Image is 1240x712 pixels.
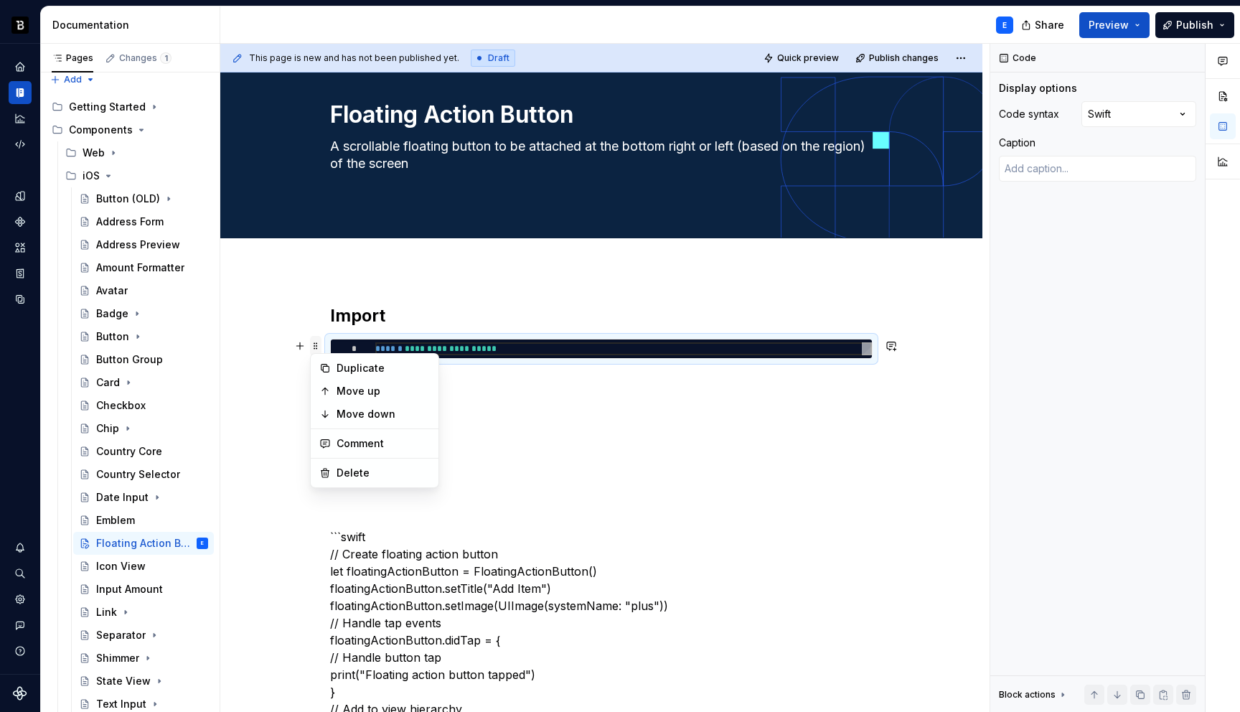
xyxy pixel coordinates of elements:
[73,279,214,302] a: Avatar
[327,135,870,175] textarea: A scrollable floating button to be attached at the bottom right or left (based on the region) of ...
[73,210,214,233] a: Address Form
[9,236,32,259] a: Assets
[9,288,32,311] a: Data sources
[69,123,133,137] div: Components
[69,100,146,114] div: Getting Started
[73,325,214,348] a: Button
[96,375,120,390] div: Card
[201,536,204,551] div: E
[851,48,945,68] button: Publish changes
[9,536,32,559] button: Notifications
[330,419,873,442] h2: Usage
[999,685,1068,705] div: Block actions
[73,601,214,624] a: Link
[1035,18,1064,32] span: Share
[73,371,214,394] a: Card
[160,52,172,64] span: 1
[1079,12,1150,38] button: Preview
[999,81,1077,95] div: Display options
[337,466,430,480] div: Delete
[1176,18,1213,32] span: Publish
[9,562,32,585] button: Search ⌘K
[999,107,1059,121] div: Code syntax
[759,48,845,68] button: Quick preview
[64,74,82,85] span: Add
[73,440,214,463] a: Country Core
[1089,18,1129,32] span: Preview
[96,444,162,459] div: Country Core
[488,52,509,64] span: Draft
[1002,19,1007,31] div: E
[13,686,27,701] svg: Supernova Logo
[96,605,117,619] div: Link
[96,697,146,711] div: Text Input
[96,306,128,321] div: Badge
[9,55,32,78] div: Home
[46,70,100,90] button: Add
[327,98,870,132] textarea: Floating Action Button
[73,624,214,647] a: Separator
[9,107,32,130] a: Analytics
[9,210,32,233] a: Components
[777,52,839,64] span: Quick preview
[73,532,214,555] a: Floating Action ButtonE
[9,588,32,611] a: Settings
[73,463,214,486] a: Country Selector
[73,394,214,417] a: Checkbox
[96,628,146,642] div: Separator
[96,352,163,367] div: Button Group
[96,513,135,528] div: Emblem
[83,146,105,160] div: Web
[999,136,1035,150] div: Caption
[96,284,128,298] div: Avatar
[96,261,184,275] div: Amount Formatter
[46,95,214,118] div: Getting Started
[96,651,139,665] div: Shimmer
[11,17,29,34] img: ef5c8306-425d-487c-96cf-06dd46f3a532.png
[52,18,214,32] div: Documentation
[119,52,172,64] div: Changes
[73,256,214,279] a: Amount Formatter
[73,187,214,210] a: Button (OLD)
[1014,12,1074,38] button: Share
[60,141,214,164] div: Web
[73,302,214,325] a: Badge
[96,536,194,551] div: Floating Action Button
[330,454,873,474] h3: Basic usage
[96,467,180,482] div: Country Selector
[9,614,32,637] div: Contact support
[337,384,430,398] div: Move up
[330,304,873,327] h2: Import
[9,81,32,104] a: Documentation
[9,133,32,156] a: Code automation
[9,184,32,207] a: Design tokens
[96,490,149,505] div: Date Input
[96,421,119,436] div: Chip
[9,262,32,285] a: Storybook stories
[73,486,214,509] a: Date Input
[52,52,93,64] div: Pages
[73,578,214,601] a: Input Amount
[999,689,1056,701] div: Block actions
[96,215,164,229] div: Address Form
[46,118,214,141] div: Components
[96,192,160,206] div: Button (OLD)
[96,674,151,688] div: State View
[73,647,214,670] a: Shimmer
[249,52,459,64] span: This page is new and has not been published yet.
[1155,12,1234,38] button: Publish
[96,559,146,573] div: Icon View
[83,169,100,183] div: iOS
